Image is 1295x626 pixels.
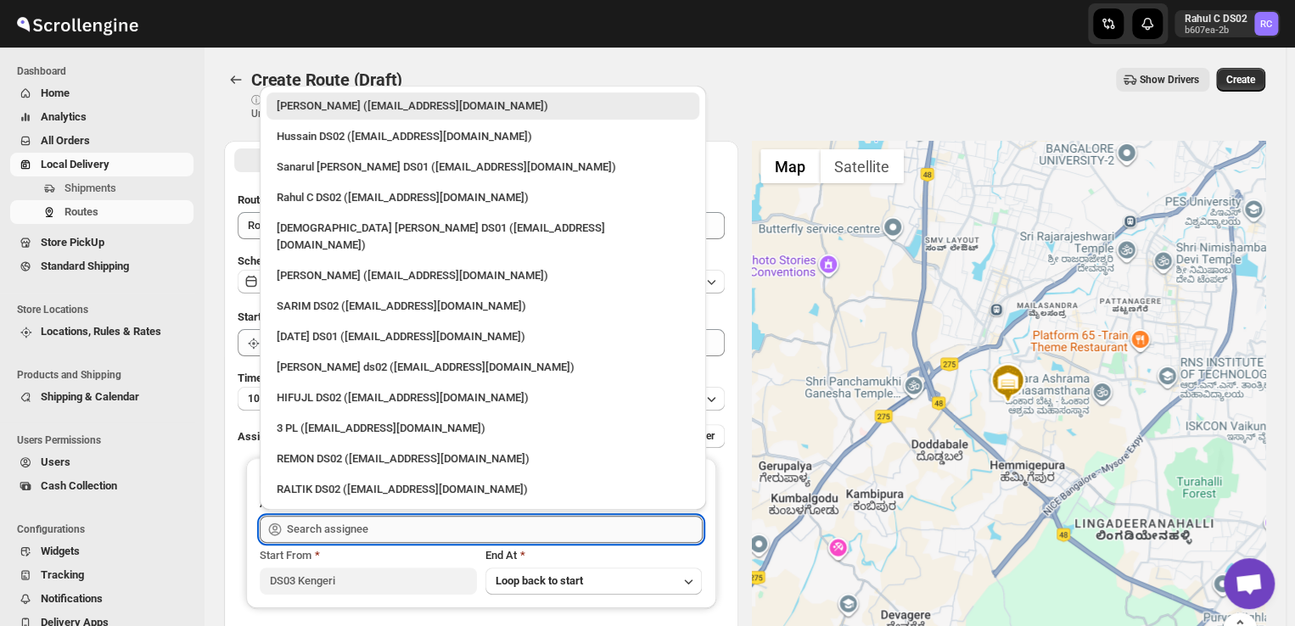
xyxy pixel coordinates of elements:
[41,568,84,581] span: Tracking
[17,64,195,78] span: Dashboard
[1260,19,1272,30] text: RC
[760,149,820,183] button: Show street map
[10,563,193,587] button: Tracking
[820,149,904,183] button: Show satellite imagery
[260,549,311,562] span: Start From
[260,411,706,442] li: 3 PL (hello@home-run.co)
[277,420,689,437] div: 3 PL ([EMAIL_ADDRESS][DOMAIN_NAME])
[10,587,193,611] button: Notifications
[277,267,689,284] div: [PERSON_NAME] ([EMAIL_ADDRESS][DOMAIN_NAME])
[485,567,703,595] button: Loop back to start
[260,92,706,120] li: Rahul Chopra (pukhraj@home-run.co)
[10,105,193,129] button: Analytics
[238,254,306,267] span: Scheduled for
[238,372,306,384] span: Time Per Stop
[238,430,283,443] span: Assign to
[287,516,703,543] input: Search assignee
[277,298,689,315] div: SARIM DS02 ([EMAIL_ADDRESS][DOMAIN_NAME])
[1174,10,1280,37] button: User menu
[10,200,193,224] button: Routes
[1185,12,1247,25] p: Rahul C DS02
[64,205,98,218] span: Routes
[251,70,402,90] span: Create Route (Draft)
[10,81,193,105] button: Home
[10,176,193,200] button: Shipments
[260,211,706,259] li: Islam Laskar DS01 (vixib74172@ikowat.com)
[277,128,689,145] div: Hussain DS02 ([EMAIL_ADDRESS][DOMAIN_NAME])
[485,547,703,564] div: End At
[41,325,161,338] span: Locations, Rules & Rates
[238,387,725,411] button: 10 minutes
[1116,68,1209,92] button: Show Drivers
[224,68,248,92] button: Routes
[260,259,706,289] li: Vikas Rathod (lolegiy458@nalwan.com)
[41,592,103,605] span: Notifications
[41,260,129,272] span: Standard Shipping
[260,320,706,350] li: Raja DS01 (gasecig398@owlny.com)
[277,481,689,498] div: RALTIK DS02 ([EMAIL_ADDRESS][DOMAIN_NAME])
[496,574,583,587] span: Loop back to start
[238,270,725,293] button: [DATE]|Today
[10,320,193,344] button: Locations, Rules & Rates
[277,450,689,467] div: REMON DS02 ([EMAIL_ADDRESS][DOMAIN_NAME])
[41,479,117,492] span: Cash Collection
[277,98,689,115] div: [PERSON_NAME] ([EMAIL_ADDRESS][DOMAIN_NAME])
[1224,558,1275,609] div: Open chat
[1185,25,1247,36] p: b607ea-2b
[41,158,109,170] span: Local Delivery
[277,159,689,176] div: Sanarul [PERSON_NAME] DS01 ([EMAIL_ADDRESS][DOMAIN_NAME])
[41,87,70,99] span: Home
[41,456,70,468] span: Users
[251,93,519,120] p: ⓘ Shipments can also be added from Shipments menu Unrouted tab
[238,193,297,206] span: Route Name
[14,3,141,45] img: ScrollEngine
[260,350,706,381] li: Rashidul ds02 (vaseno4694@minduls.com)
[17,303,195,316] span: Store Locations
[277,389,689,406] div: HIFUJL DS02 ([EMAIL_ADDRESS][DOMAIN_NAME])
[17,433,195,447] span: Users Permissions
[277,189,689,206] div: Rahul C DS02 ([EMAIL_ADDRESS][DOMAIN_NAME])
[10,539,193,563] button: Widgets
[1226,73,1255,87] span: Create
[234,148,479,172] button: All Route Options
[238,212,725,239] input: Eg: Bengaluru Route
[260,150,706,181] li: Sanarul Haque DS01 (fefifag638@adosnan.com)
[17,368,195,382] span: Products and Shipping
[10,450,193,474] button: Users
[1216,68,1265,92] button: Create
[17,523,195,536] span: Configurations
[248,392,299,405] span: 10 minutes
[260,442,706,472] li: REMON DS02 (kesame7468@btcours.com)
[277,359,689,376] div: [PERSON_NAME] ds02 ([EMAIL_ADDRESS][DOMAIN_NAME])
[260,181,706,211] li: Rahul C DS02 (rahul.chopra@home-run.co)
[10,474,193,498] button: Cash Collection
[238,310,372,323] span: Start Location (Warehouse)
[1140,73,1199,87] span: Show Drivers
[41,110,87,123] span: Analytics
[641,429,715,443] span: Add More Driver
[277,220,689,254] div: [DEMOGRAPHIC_DATA] [PERSON_NAME] DS01 ([EMAIL_ADDRESS][DOMAIN_NAME])
[10,129,193,153] button: All Orders
[260,381,706,411] li: HIFUJL DS02 (cepali9173@intady.com)
[260,120,706,150] li: Hussain DS02 (jarav60351@abatido.com)
[260,472,706,503] li: RALTIK DS02 (cecih54531@btcours.com)
[41,545,80,557] span: Widgets
[41,134,90,147] span: All Orders
[1254,12,1278,36] span: Rahul C DS02
[260,503,706,534] li: Sangam DS01 (relov34542@lassora.com)
[277,328,689,345] div: [DATE] DS01 ([EMAIL_ADDRESS][DOMAIN_NAME])
[41,390,139,403] span: Shipping & Calendar
[64,182,116,194] span: Shipments
[10,385,193,409] button: Shipping & Calendar
[260,289,706,320] li: SARIM DS02 (xititor414@owlny.com)
[41,236,104,249] span: Store PickUp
